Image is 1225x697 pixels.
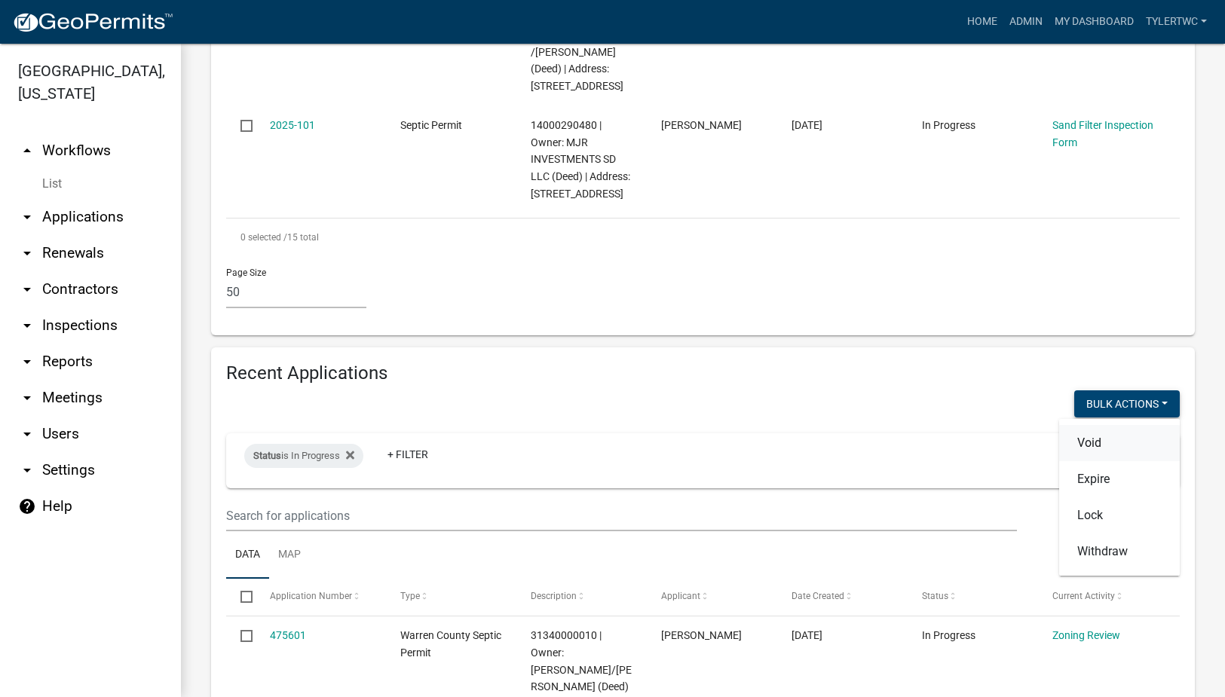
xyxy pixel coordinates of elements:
a: Map [269,531,310,579]
span: Septic Permit [400,119,462,131]
button: Void [1059,425,1180,461]
span: Status [922,591,948,601]
div: Bulk Actions [1059,419,1180,576]
i: arrow_drop_down [18,425,36,443]
h4: Recent Applications [226,362,1180,384]
span: 07/19/2024 [792,119,822,131]
input: Search for applications [226,500,1017,531]
span: Applicant [661,591,700,601]
span: 09/09/2025 [792,629,822,641]
a: Home [961,8,1003,36]
i: arrow_drop_down [18,461,36,479]
a: Data [226,531,269,579]
datatable-header-cell: Current Activity [1038,579,1168,615]
i: help [18,497,36,515]
datatable-header-cell: Description [516,579,647,615]
span: In Progress [922,119,975,131]
i: arrow_drop_down [18,208,36,226]
datatable-header-cell: Select [226,579,255,615]
span: Current Activity [1052,591,1115,601]
span: Date Created [792,591,844,601]
button: Lock [1059,497,1180,533]
datatable-header-cell: Date Created [777,579,908,615]
a: TylerTWC [1140,8,1213,36]
span: Warren County Septic Permit [400,629,501,659]
datatable-header-cell: Applicant [647,579,777,615]
span: Type [400,591,420,601]
span: 0 selected / [240,232,287,243]
button: Expire [1059,461,1180,497]
a: Sand Filter Inspection Form [1052,119,1153,148]
a: Zoning Review [1052,629,1120,641]
i: arrow_drop_down [18,353,36,371]
i: arrow_drop_down [18,389,36,407]
a: Admin [1003,8,1049,36]
a: My Dashboard [1049,8,1140,36]
datatable-header-cell: Status [908,579,1038,615]
a: 475601 [270,629,306,641]
a: 2025-101 [270,119,315,131]
span: Description [531,591,577,601]
datatable-header-cell: Type [385,579,516,615]
div: 15 total [226,219,1180,256]
span: Rick Rogers [661,629,742,641]
button: Bulk Actions [1074,390,1180,417]
div: is In Progress [244,444,363,468]
span: Application Number [270,591,352,601]
datatable-header-cell: Application Number [255,579,385,615]
span: In Progress [922,629,975,641]
i: arrow_drop_down [18,316,36,335]
span: Tyler Lentz [661,119,742,131]
span: Status [253,450,281,461]
span: 14000290480 | Owner: MJR INVESTMENTS SD LLC (Deed) | Address: 11356 R57 HWY [531,119,630,200]
i: arrow_drop_down [18,280,36,298]
a: + Filter [375,441,440,468]
i: arrow_drop_down [18,244,36,262]
button: Withdraw [1059,533,1180,570]
i: arrow_drop_up [18,142,36,160]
